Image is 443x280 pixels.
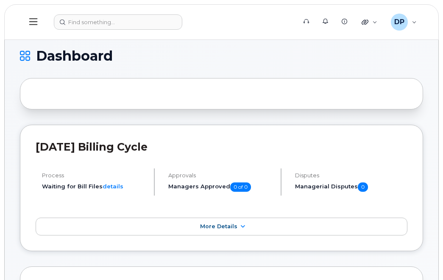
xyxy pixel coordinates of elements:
[103,183,123,190] a: details
[36,50,113,62] span: Dashboard
[358,182,368,192] span: 0
[200,223,237,230] span: More Details
[42,182,147,190] li: Waiting for Bill Files
[42,172,147,179] h4: Process
[230,182,251,192] span: 0 of 0
[36,140,407,153] h2: [DATE] Billing Cycle
[295,182,407,192] h5: Managerial Disputes
[168,182,273,192] h5: Managers Approved
[168,172,273,179] h4: Approvals
[295,172,407,179] h4: Disputes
